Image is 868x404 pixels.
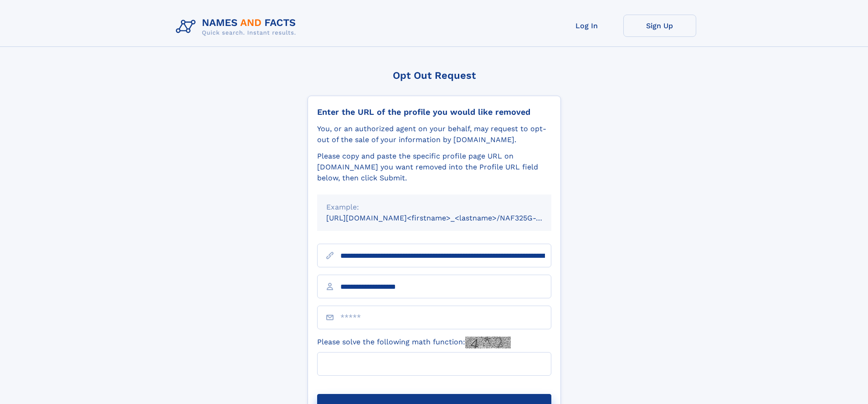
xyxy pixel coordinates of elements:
[326,214,569,222] small: [URL][DOMAIN_NAME]<firstname>_<lastname>/NAF325G-xxxxxxxx
[308,70,561,81] div: Opt Out Request
[317,107,551,117] div: Enter the URL of the profile you would like removed
[317,151,551,184] div: Please copy and paste the specific profile page URL on [DOMAIN_NAME] you want removed into the Pr...
[317,337,511,348] label: Please solve the following math function:
[326,202,542,213] div: Example:
[623,15,696,37] a: Sign Up
[172,15,303,39] img: Logo Names and Facts
[317,123,551,145] div: You, or an authorized agent on your behalf, may request to opt-out of the sale of your informatio...
[550,15,623,37] a: Log In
